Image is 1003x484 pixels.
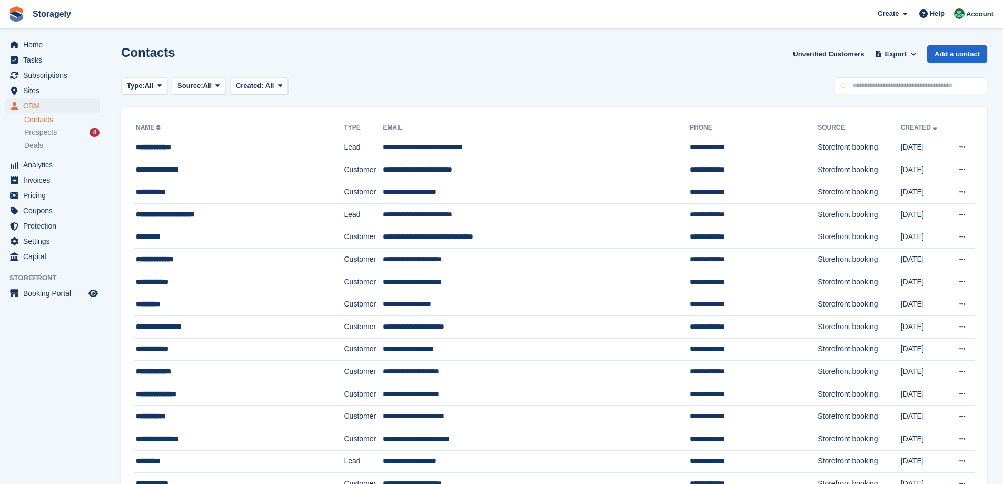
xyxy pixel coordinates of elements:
td: Customer [344,159,383,181]
td: Storefront booking [818,361,901,383]
a: menu [5,173,100,187]
td: [DATE] [901,203,948,226]
span: Capital [23,249,86,264]
th: Phone [690,120,818,136]
td: [DATE] [901,181,948,204]
button: Source: All [172,77,226,95]
span: Account [966,9,994,19]
td: Customer [344,271,383,293]
td: [DATE] [901,249,948,271]
span: Tasks [23,53,86,67]
a: menu [5,98,100,113]
td: [DATE] [901,226,948,249]
td: Storefront booking [818,203,901,226]
th: Type [344,120,383,136]
span: Sites [23,83,86,98]
td: Customer [344,428,383,450]
td: [DATE] [901,338,948,361]
td: Storefront booking [818,450,901,473]
a: menu [5,53,100,67]
a: Prospects 4 [24,127,100,138]
h1: Contacts [121,45,175,60]
td: [DATE] [901,428,948,450]
span: Settings [23,234,86,249]
td: Customer [344,338,383,361]
a: Add a contact [927,45,987,63]
td: [DATE] [901,159,948,181]
span: Create [878,8,899,19]
span: All [145,81,154,91]
a: menu [5,188,100,203]
span: Coupons [23,203,86,218]
img: stora-icon-8386f47178a22dfd0bd8f6a31ec36ba5ce8667c1dd55bd0f319d3a0aa187defe.svg [8,6,24,22]
button: Created: All [230,77,288,95]
a: menu [5,219,100,233]
td: [DATE] [901,315,948,338]
a: Storagely [28,5,75,23]
td: Storefront booking [818,428,901,450]
span: Storefront [9,273,105,283]
th: Source [818,120,901,136]
td: Storefront booking [818,315,901,338]
td: Storefront booking [818,383,901,406]
th: Email [383,120,690,136]
a: Name [136,124,163,131]
td: [DATE] [901,383,948,406]
td: Storefront booking [818,293,901,316]
span: Export [885,49,907,60]
td: [DATE] [901,293,948,316]
td: Storefront booking [818,271,901,293]
a: menu [5,157,100,172]
td: Storefront booking [818,249,901,271]
span: CRM [23,98,86,113]
td: Customer [344,293,383,316]
td: Customer [344,181,383,204]
td: Storefront booking [818,136,901,159]
button: Export [872,45,919,63]
td: Storefront booking [818,406,901,428]
td: [DATE] [901,271,948,293]
a: Contacts [24,115,100,125]
td: Storefront booking [818,338,901,361]
td: Customer [344,406,383,428]
span: Source: [177,81,203,91]
td: Customer [344,226,383,249]
a: Deals [24,140,100,151]
a: menu [5,234,100,249]
td: Lead [344,450,383,473]
div: 4 [90,128,100,137]
a: menu [5,249,100,264]
a: menu [5,83,100,98]
a: Preview store [87,287,100,300]
span: Booking Portal [23,286,86,301]
td: [DATE] [901,450,948,473]
td: Storefront booking [818,159,901,181]
td: [DATE] [901,361,948,383]
td: Lead [344,136,383,159]
img: Notifications [954,8,965,19]
td: Customer [344,315,383,338]
span: All [265,82,274,90]
a: menu [5,37,100,52]
a: menu [5,68,100,83]
span: Protection [23,219,86,233]
button: Type: All [121,77,167,95]
span: Created: [236,82,264,90]
span: Home [23,37,86,52]
span: All [203,81,212,91]
span: Help [930,8,945,19]
span: Pricing [23,188,86,203]
td: Storefront booking [818,181,901,204]
td: Customer [344,361,383,383]
td: Storefront booking [818,226,901,249]
a: menu [5,286,100,301]
span: Prospects [24,127,57,137]
td: Lead [344,203,383,226]
span: Invoices [23,173,86,187]
td: [DATE] [901,136,948,159]
td: Customer [344,249,383,271]
span: Analytics [23,157,86,172]
span: Deals [24,141,43,151]
td: Customer [344,383,383,406]
span: Type: [127,81,145,91]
